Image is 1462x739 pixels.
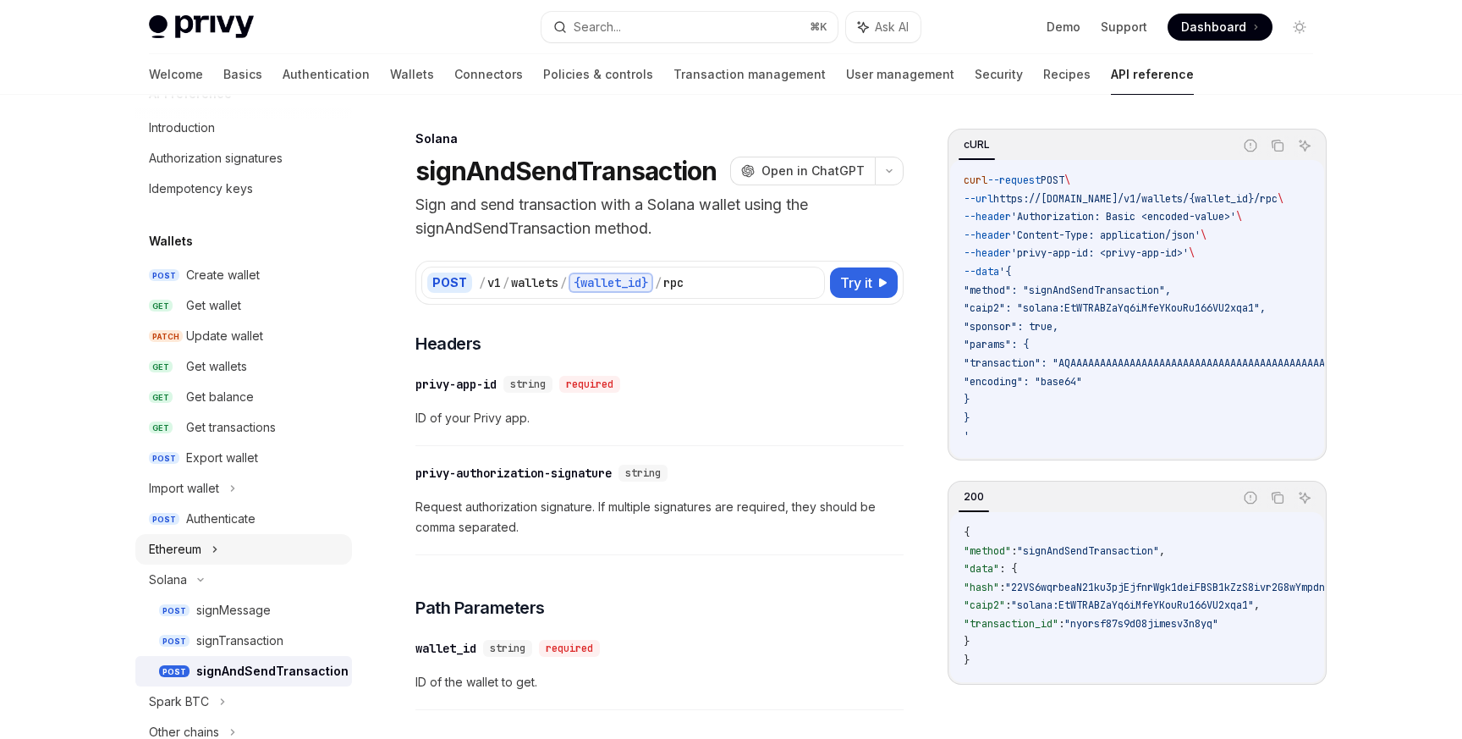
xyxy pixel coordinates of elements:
[490,642,525,655] span: string
[454,54,523,95] a: Connectors
[1041,174,1064,187] span: POST
[761,163,865,179] span: Open in ChatGPT
[415,332,481,356] span: Headers
[964,598,1005,612] span: "caip2"
[574,17,621,37] div: Search...
[964,375,1082,389] span: "encoding": "base64"
[415,130,904,147] div: Solana
[479,274,486,291] div: /
[730,157,875,185] button: Open in ChatGPT
[135,351,352,382] a: GETGet wallets
[149,391,173,404] span: GET
[186,326,263,346] div: Update wallet
[1043,54,1091,95] a: Recipes
[135,290,352,321] a: GETGet wallet
[135,321,352,351] a: PATCHUpdate wallet
[1064,174,1070,187] span: \
[539,640,600,657] div: required
[159,604,190,617] span: POST
[846,12,921,42] button: Ask AI
[964,229,1011,242] span: --header
[149,148,283,168] div: Authorization signatures
[149,422,173,434] span: GET
[415,465,612,482] div: privy-authorization-signature
[196,661,349,681] div: signAndSendTransaction
[1239,487,1261,509] button: Report incorrect code
[1011,229,1201,242] span: 'Content-Type: application/json'
[875,19,909,36] span: Ask AI
[135,443,352,473] a: POSTExport wallet
[1294,135,1316,157] button: Ask AI
[1159,544,1165,558] span: ,
[655,274,662,291] div: /
[1267,135,1289,157] button: Copy the contents from the code block
[560,274,567,291] div: /
[1011,210,1236,223] span: 'Authorization: Basic <encoded-value>'
[149,570,187,590] div: Solana
[846,54,954,95] a: User management
[487,274,501,291] div: v1
[830,267,898,298] button: Try it
[149,54,203,95] a: Welcome
[964,544,1011,558] span: "method"
[149,539,201,560] div: Ethereum
[1239,135,1261,157] button: Report incorrect code
[159,635,190,648] span: POST
[1101,19,1147,36] a: Support
[186,265,260,285] div: Create wallet
[541,12,838,42] button: Search...⌘K
[1011,598,1254,612] span: "solana:EtWTRABZaYq6iMfeYKouRu166VU2xqa1"
[427,273,472,293] div: POST
[964,320,1058,334] span: "sponsor": true,
[149,15,254,39] img: light logo
[135,656,352,687] a: POSTsignAndSendTransaction
[135,504,352,534] a: POSTAuthenticate
[415,193,904,240] p: Sign and send transaction with a Solana wallet using the signAndSendTransaction method.
[1111,54,1194,95] a: API reference
[1201,229,1206,242] span: \
[1064,617,1218,631] span: "nyorsf87s9d08jimesv3n8yq"
[135,626,352,656] a: POSTsignTransaction
[149,361,173,373] span: GET
[964,635,970,648] span: }
[1017,544,1159,558] span: "signAndSendTransaction"
[1011,544,1017,558] span: :
[149,300,173,312] span: GET
[1011,246,1189,260] span: 'privy-app-id: <privy-app-id>'
[1181,19,1246,36] span: Dashboard
[663,274,684,291] div: rpc
[964,654,970,667] span: }
[135,143,352,174] a: Authorization signatures
[283,54,370,95] a: Authentication
[149,330,183,343] span: PATCH
[149,179,253,199] div: Idempotency keys
[196,600,271,620] div: signMessage
[964,301,1266,315] span: "caip2": "solana:EtWTRABZaYq6iMfeYKouRu166VU2xqa1",
[1005,598,1011,612] span: :
[964,265,999,279] span: --data
[964,192,993,206] span: --url
[964,246,1011,260] span: --header
[149,478,219,499] div: Import wallet
[964,581,999,594] span: "hash"
[415,672,904,692] span: ID of the wallet to get.
[1168,14,1272,41] a: Dashboard
[1236,210,1242,223] span: \
[964,617,1058,631] span: "transaction_id"
[149,452,179,465] span: POST
[186,387,254,407] div: Get balance
[673,54,826,95] a: Transaction management
[196,631,283,651] div: signTransaction
[415,596,545,620] span: Path Parameters
[503,274,509,291] div: /
[999,265,1011,279] span: '{
[999,581,1005,594] span: :
[810,20,827,34] span: ⌘ K
[987,174,1041,187] span: --request
[964,562,999,576] span: "data"
[1254,598,1260,612] span: ,
[186,509,256,529] div: Authenticate
[415,497,904,538] span: Request authorization signature. If multiple signatures are required, they should be comma separa...
[135,113,352,143] a: Introduction
[559,376,620,393] div: required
